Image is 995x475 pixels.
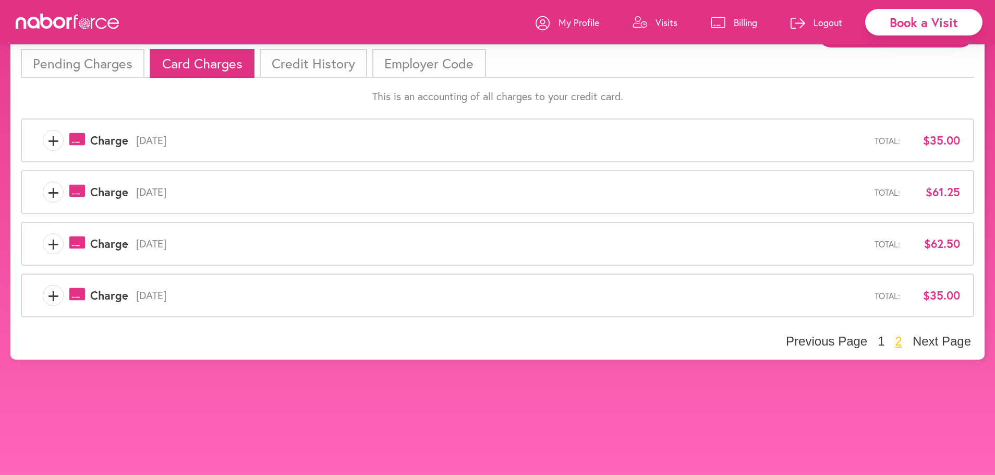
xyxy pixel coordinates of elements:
span: + [43,182,63,203]
button: 1 [875,334,888,349]
span: Total: [875,187,900,197]
p: Billing [734,16,757,29]
div: Book a Visit [865,9,982,35]
p: This is an accounting of all charges to your credit card. [21,90,974,103]
span: + [43,233,63,254]
span: Charge [90,237,128,251]
a: Billing [711,7,757,38]
p: Visits [656,16,677,29]
span: Total: [875,239,900,249]
span: Total: [875,291,900,301]
span: Charge [90,134,128,147]
span: $62.50 [908,237,960,251]
span: [DATE] [128,289,875,302]
button: Next Page [909,334,974,349]
span: $61.25 [908,185,960,199]
span: [DATE] [128,186,875,198]
span: [DATE] [128,134,875,147]
span: Total: [875,136,900,146]
button: Previous Page [783,334,870,349]
li: Pending Charges [21,49,144,78]
span: + [43,285,63,306]
li: Credit History [260,49,367,78]
p: My Profile [559,16,599,29]
li: Card Charges [150,49,254,78]
a: Logout [791,7,842,38]
a: My Profile [536,7,599,38]
a: Visits [633,7,677,38]
button: 2 [892,334,905,349]
li: Employer Code [372,49,486,78]
span: Charge [90,289,128,302]
span: $35.00 [908,289,960,302]
p: Logout [814,16,842,29]
span: + [43,130,63,151]
span: $35.00 [908,134,960,147]
span: [DATE] [128,238,875,250]
span: Charge [90,185,128,199]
